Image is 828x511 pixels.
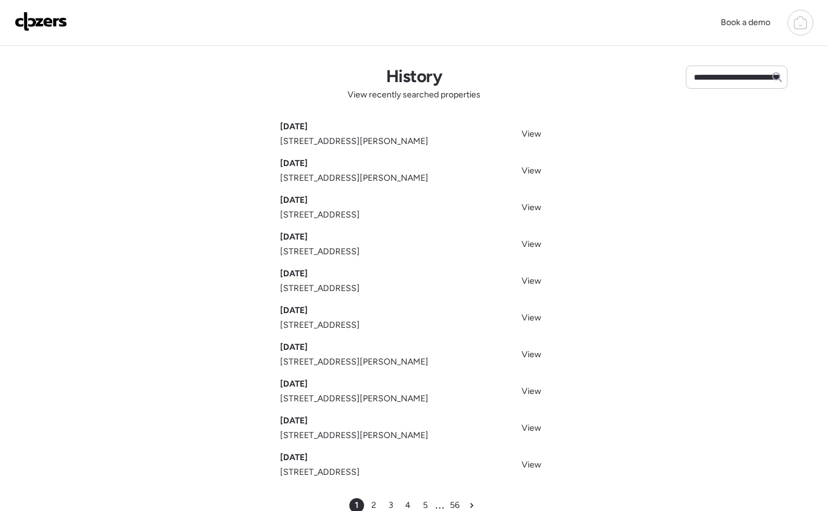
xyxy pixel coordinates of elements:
img: Logo [15,12,67,31]
span: View [522,312,541,323]
span: View [522,165,541,176]
span: Book a demo [721,17,770,28]
span: View [522,386,541,396]
span: [STREET_ADDRESS] [280,466,360,479]
span: [DATE] [280,305,308,317]
span: [DATE] [280,231,308,243]
span: [STREET_ADDRESS][PERSON_NAME] [280,172,428,184]
a: View [514,124,549,142]
span: [DATE] [280,341,308,354]
span: View recently searched properties [348,89,480,101]
span: [DATE] [280,452,308,464]
span: … [435,500,445,511]
span: View [522,423,541,433]
span: View [522,276,541,286]
span: [STREET_ADDRESS] [280,319,360,331]
span: [DATE] [280,157,308,170]
a: View [514,382,549,399]
span: [STREET_ADDRESS] [280,282,360,295]
span: View [522,349,541,360]
span: View [522,460,541,470]
span: [STREET_ADDRESS][PERSON_NAME] [280,393,428,405]
a: View [514,345,549,363]
span: [DATE] [280,268,308,280]
a: View [514,455,549,473]
h1: History [386,66,442,86]
span: View [522,239,541,249]
span: [STREET_ADDRESS][PERSON_NAME] [280,430,428,442]
a: View [514,161,549,179]
span: [DATE] [280,378,308,390]
span: [DATE] [280,194,308,206]
a: View [514,235,549,252]
span: [STREET_ADDRESS] [280,209,360,221]
span: [STREET_ADDRESS] [280,246,360,258]
span: [DATE] [280,121,308,133]
span: [DATE] [280,415,308,427]
span: [STREET_ADDRESS][PERSON_NAME] [280,135,428,148]
span: View [522,129,541,139]
span: View [522,202,541,213]
a: View [514,198,549,216]
a: View [514,271,549,289]
a: View [514,308,549,326]
span: [STREET_ADDRESS][PERSON_NAME] [280,356,428,368]
a: View [514,418,549,436]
